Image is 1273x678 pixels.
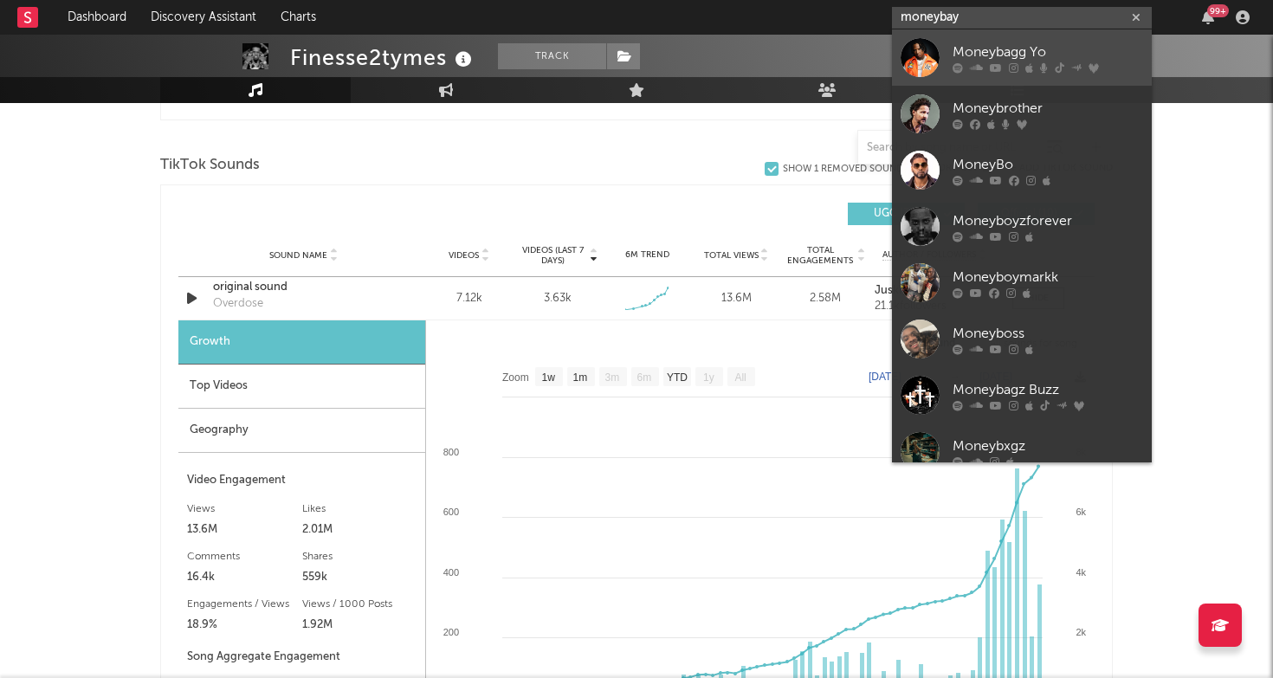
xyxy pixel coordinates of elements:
text: 1w [542,371,556,384]
div: 2.58M [785,290,866,307]
div: Show 1 Removed Sound [783,164,903,175]
div: 1.92M [302,615,417,636]
span: Sound Name [269,250,327,261]
div: Finesse2tymes [290,43,476,72]
div: Engagements / Views [187,594,302,615]
div: Comments [187,546,302,567]
a: Moneybagz Buzz [892,367,1152,423]
strong: Juski🥷🏼 [875,285,915,296]
text: All [734,371,746,384]
div: MoneyBo [953,154,1143,175]
text: 200 [443,627,459,637]
text: 2k [1076,627,1086,637]
text: 600 [443,507,459,517]
div: Top Videos [178,365,425,409]
button: 99+ [1202,10,1214,24]
text: 1y [703,371,714,384]
div: Moneybagg Yo [953,42,1143,62]
div: 7.12k [429,290,509,307]
div: 13.6M [696,290,777,307]
text: 4k [1076,567,1086,578]
div: 21.1k followers [875,300,995,313]
a: Moneybxgz [892,423,1152,480]
text: 800 [443,447,459,457]
a: Moneyboyzforever [892,198,1152,255]
text: Zoom [502,371,529,384]
div: Geography [178,409,425,453]
div: Moneybxgz [953,436,1143,456]
span: Videos [449,250,479,261]
button: Track [498,43,606,69]
a: original sound [213,279,394,296]
text: 3m [605,371,620,384]
div: Overdose [213,295,263,313]
span: Videos (last 7 days) [518,245,588,266]
div: Likes [302,499,417,520]
div: 559k [302,567,417,588]
span: Total Engagements [785,245,856,266]
div: 13.6M [187,520,302,540]
div: 99 + [1207,4,1229,17]
div: 18.9% [187,615,302,636]
button: UGC(388) [848,203,965,225]
div: 16.4k [187,567,302,588]
text: 400 [443,567,459,578]
div: 3.63k [544,290,572,307]
div: Video Engagement [187,470,417,491]
div: 6M Trend [607,249,688,262]
div: Moneyboyzforever [953,210,1143,231]
text: 1m [573,371,588,384]
a: MoneyBo [892,142,1152,198]
a: Juski🥷🏼 [875,285,995,297]
div: 2.01M [302,520,417,540]
div: Moneyboymarkk [953,267,1143,287]
text: [DATE] [869,371,901,383]
a: Moneyboymarkk [892,255,1152,311]
span: Total Views [704,250,759,261]
a: Moneyboss [892,311,1152,367]
div: Growth [178,320,425,365]
span: TikTok Sounds [160,155,260,176]
a: Moneybagg Yo [892,29,1152,86]
div: Views / 1000 Posts [302,594,417,615]
div: Moneyboss [953,323,1143,344]
span: UGC ( 388 ) [859,209,939,219]
input: Search by song name or URL [858,141,1041,155]
text: 6m [637,371,652,384]
div: Song Aggregate Engagement [187,647,417,668]
div: Moneybrother [953,98,1143,119]
div: Shares [302,546,417,567]
input: Search for artists [892,7,1152,29]
span: Author / Followers [882,249,976,261]
text: YTD [667,371,688,384]
div: Moneybagz Buzz [953,379,1143,400]
div: Views [187,499,302,520]
a: Moneybrother [892,86,1152,142]
text: 6k [1076,507,1086,517]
